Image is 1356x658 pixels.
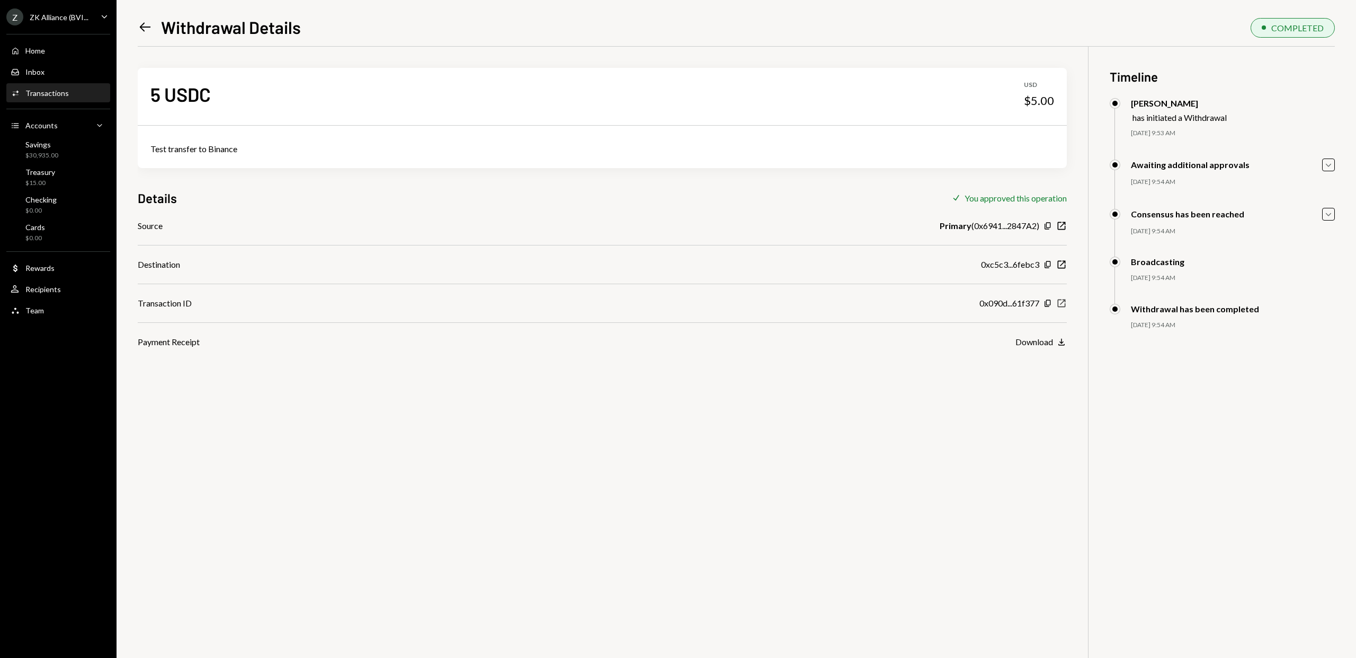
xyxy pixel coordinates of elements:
a: Checking$0.00 [6,192,110,217]
h1: Withdrawal Details [161,16,301,38]
b: Primary [940,220,971,232]
div: $5.00 [1024,93,1054,108]
div: [PERSON_NAME] [1131,98,1227,108]
div: $30,935.00 [25,151,58,160]
h3: Timeline [1110,68,1335,85]
div: USD [1024,81,1054,90]
div: ( 0x6941...2847A2 ) [940,220,1039,232]
a: Cards$0.00 [6,220,110,245]
div: ZK Alliance (BVI... [30,13,88,22]
div: Withdrawal has been completed [1131,304,1259,314]
div: Checking [25,195,57,204]
div: You approved this operation [965,193,1067,203]
a: Team [6,301,110,320]
div: Download [1015,337,1053,347]
a: Inbox [6,62,110,81]
div: Team [25,306,44,315]
div: 0x090d...61f377 [979,297,1039,310]
div: 5 USDC [150,82,211,106]
div: Savings [25,140,58,149]
a: Transactions [6,83,110,102]
h3: Details [138,189,177,207]
div: [DATE] 9:54 AM [1131,178,1335,187]
div: [DATE] 9:54 AM [1131,274,1335,283]
div: COMPLETED [1271,23,1324,33]
div: Z [6,8,23,25]
a: Rewards [6,258,110,277]
a: Home [6,41,110,60]
a: Treasury$15.00 [6,164,110,190]
a: Accounts [6,116,110,135]
div: Transaction ID [138,297,192,310]
div: Awaiting additional approvals [1131,160,1250,170]
div: Broadcasting [1131,257,1184,267]
div: Transactions [25,89,69,98]
div: Home [25,46,45,55]
div: Destination [138,258,180,271]
div: Treasury [25,168,55,177]
a: Savings$30,935.00 [6,137,110,162]
div: 0xc5c3...6febc3 [981,258,1039,271]
div: Source [138,220,163,232]
div: $0.00 [25,234,45,243]
div: has initiated a Withdrawal [1132,112,1227,122]
div: Recipients [25,285,61,294]
div: [DATE] 9:53 AM [1131,129,1335,138]
div: Rewards [25,264,55,273]
div: [DATE] 9:54 AM [1131,321,1335,330]
div: $15.00 [25,179,55,188]
div: Test transfer to Binance [150,143,1054,155]
div: Inbox [25,67,44,76]
div: Payment Receipt [138,336,200,348]
div: $0.00 [25,206,57,215]
button: Download [1015,337,1067,348]
div: Cards [25,223,45,232]
div: Consensus has been reached [1131,209,1244,219]
div: [DATE] 9:54 AM [1131,227,1335,236]
a: Recipients [6,279,110,299]
div: Accounts [25,121,58,130]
